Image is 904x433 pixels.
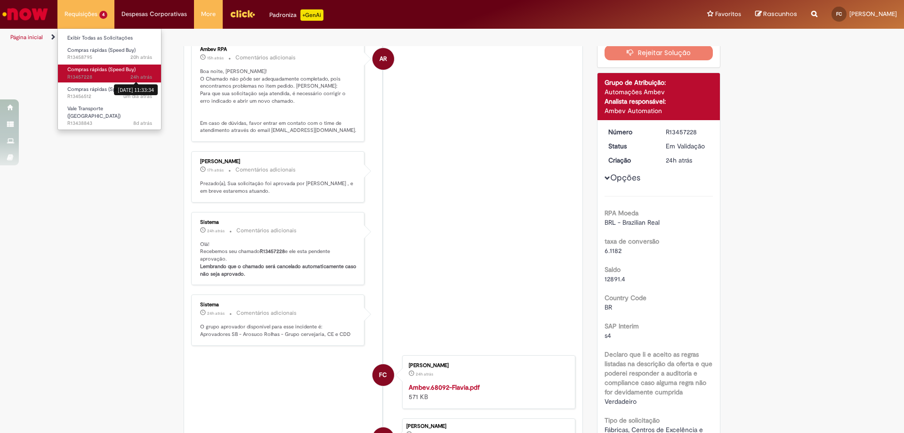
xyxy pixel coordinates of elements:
span: BRL - Brazilian Real [605,218,660,227]
span: s4 [605,331,611,340]
a: Rascunhos [755,10,797,19]
span: R13457228 [67,74,152,81]
div: Padroniza [269,9,323,21]
span: Compras rápidas (Speed Buy) [67,86,136,93]
span: 24h atrás [207,228,225,234]
span: R13458795 [67,54,152,61]
div: Ambev Automation [605,106,713,115]
time: 28/08/2025 11:33:32 [666,156,692,164]
span: Compras rápidas (Speed Buy) [67,47,136,54]
a: Aberto R13456512 : Compras rápidas (Speed Buy) [58,84,161,102]
span: Despesas Corporativas [121,9,187,19]
small: Comentários adicionais [236,309,297,317]
b: R13457228 [260,248,285,255]
div: Flavia Alessandra Nunes Cardoso [372,364,394,386]
ul: Requisições [57,28,161,130]
span: R13456512 [67,93,152,100]
dt: Status [601,141,659,151]
p: +GenAi [300,9,323,21]
p: Olá! Recebemos seu chamado e ele esta pendente aprovação. [200,241,357,278]
b: Country Code [605,294,646,302]
p: Prezado(a), Sua solicitação foi aprovada por [PERSON_NAME] , e em breve estaremos atuando. [200,180,357,195]
span: 24h atrás [130,74,152,81]
time: 28/08/2025 11:33:44 [207,228,225,234]
div: Em Validação [666,141,710,151]
span: Requisições [65,9,97,19]
span: 24h atrás [207,310,225,316]
div: Grupo de Atribuição: [605,78,713,87]
span: 20h atrás [130,54,152,61]
span: 24h atrás [416,371,433,377]
a: Ambev.68092-Flavia.pdf [409,383,480,392]
a: Aberto R13438843 : Vale Transporte (VT) [58,104,161,124]
time: 28/08/2025 15:42:51 [130,54,152,61]
span: 15h atrás [207,55,224,61]
time: 28/08/2025 20:43:19 [207,55,224,61]
span: AR [379,48,387,70]
div: Sistema [200,302,357,308]
p: O grupo aprovador disponível para esse incidente é: Aprovadores SB - Arosuco Rolhas - Grupo cerve... [200,323,357,338]
span: 24h atrás [666,156,692,164]
p: Boa noite, [PERSON_NAME]! O Chamado não pôde ser adequadamente completado, pois encontramos probl... [200,68,357,134]
b: SAP Interim [605,322,639,330]
span: 4 [99,11,107,19]
span: FC [379,364,387,386]
a: Aberto R13458795 : Compras rápidas (Speed Buy) [58,45,161,63]
div: Analista responsável: [605,97,713,106]
div: [DATE] 11:33:34 [114,84,158,95]
span: 6.1182 [605,246,621,255]
div: Ambev RPA [200,47,357,52]
time: 28/08/2025 18:20:18 [207,167,224,173]
span: Vale Transporte ([GEOGRAPHIC_DATA]) [67,105,121,120]
ul: Trilhas de página [7,29,596,46]
div: R13457228 [666,127,710,137]
b: Lembrando que o chamado será cancelado automaticamente caso não seja aprovado. [200,263,358,278]
div: [PERSON_NAME] [200,159,357,164]
div: Sistema [200,220,357,225]
img: click_logo_yellow_360x200.png [230,7,255,21]
div: 571 KB [409,383,565,401]
b: Saldo [605,265,621,274]
dt: Número [601,127,659,137]
dt: Criação [601,155,659,165]
span: More [201,9,216,19]
button: Rejeitar Solução [605,45,713,60]
span: [PERSON_NAME] [849,10,897,18]
img: ServiceNow [1,5,49,24]
div: Ambev RPA [372,48,394,70]
a: Exibir Todas as Solicitações [58,33,161,43]
span: R13438843 [67,120,152,127]
b: RPA Moeda [605,209,638,217]
div: [PERSON_NAME] [409,363,565,368]
b: Tipo de solicitação [605,416,660,425]
a: Aberto R13457228 : Compras rápidas (Speed Buy) [58,65,161,82]
span: Compras rápidas (Speed Buy) [67,66,136,73]
span: 8d atrás [133,120,152,127]
div: Automações Ambev [605,87,713,97]
small: Comentários adicionais [235,166,296,174]
span: 17h atrás [207,167,224,173]
div: 28/08/2025 11:33:32 [666,155,710,165]
span: BR [605,303,612,311]
time: 22/08/2025 09:53:33 [133,120,152,127]
small: Comentários adicionais [235,54,296,62]
span: Verdadeiro [605,397,637,406]
span: Favoritos [715,9,741,19]
time: 28/08/2025 11:33:25 [416,371,433,377]
b: taxa de conversão [605,237,659,245]
span: 12891.4 [605,275,625,283]
b: Declaro que li e aceito as regras listadas na descrição da oferta e que poderei responder a audit... [605,350,712,396]
span: FC [836,11,842,17]
time: 28/08/2025 11:33:42 [207,310,225,316]
a: Página inicial [10,33,43,41]
span: Rascunhos [763,9,797,18]
div: [PERSON_NAME] [406,424,570,429]
small: Comentários adicionais [236,227,297,235]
